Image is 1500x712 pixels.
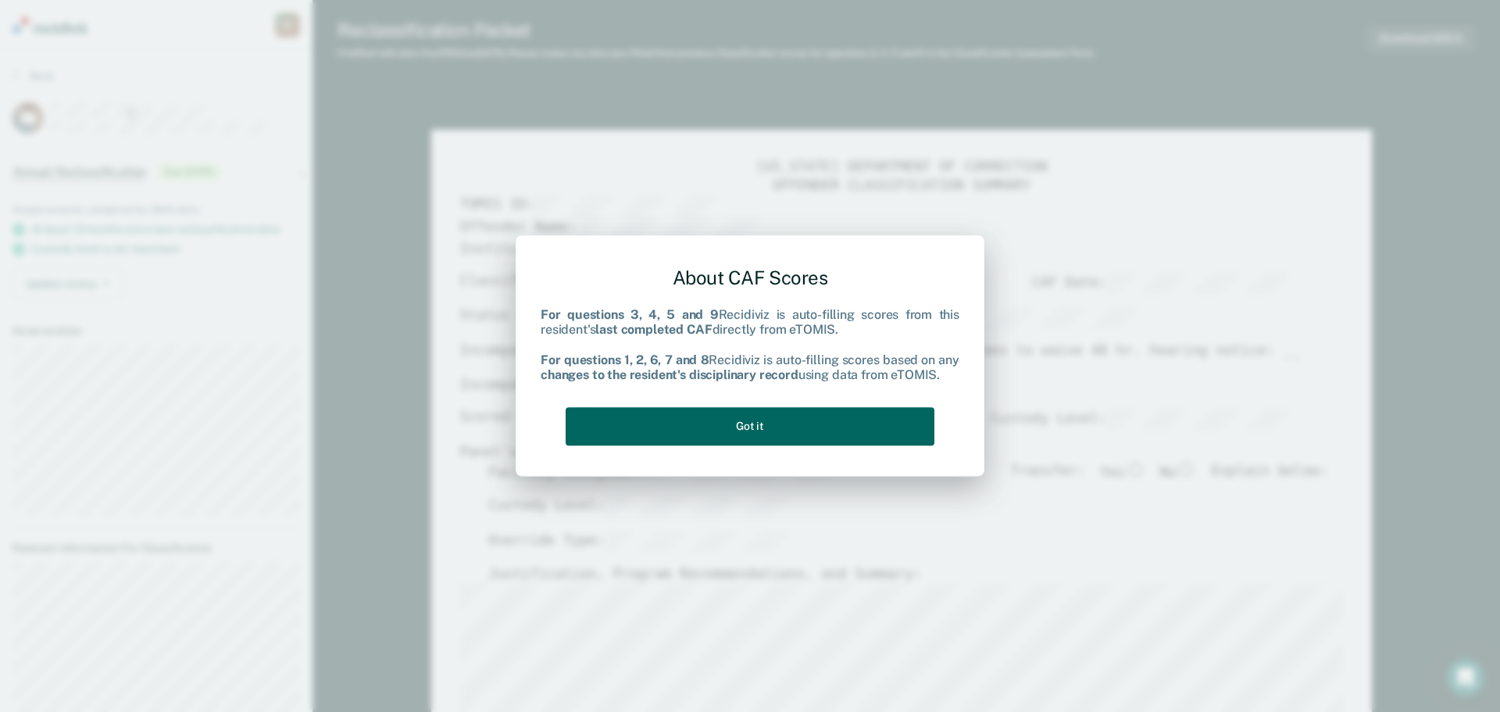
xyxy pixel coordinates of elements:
[541,352,709,367] b: For questions 1, 2, 6, 7 and 8
[541,367,798,382] b: changes to the resident's disciplinary record
[595,323,712,338] b: last completed CAF
[566,407,934,445] button: Got it
[541,308,719,323] b: For questions 3, 4, 5 and 9
[541,308,959,383] div: Recidiviz is auto-filling scores from this resident's directly from eTOMIS. Recidiviz is auto-fil...
[541,254,959,302] div: About CAF Scores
